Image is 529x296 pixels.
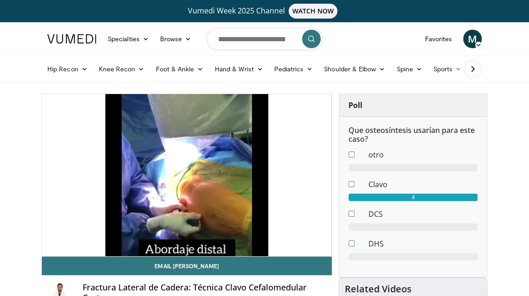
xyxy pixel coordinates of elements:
video-js: Video Player [42,94,331,256]
img: VuMedi Logo [47,34,97,44]
a: Knee Recon [93,60,150,78]
a: Hip Recon [42,60,93,78]
a: Browse [155,30,197,48]
input: Search topics, interventions [206,28,323,50]
a: Sports [428,60,468,78]
h6: Que osteosíntesis usarían para este caso? [348,126,477,144]
a: Favorites [419,30,458,48]
a: Hand & Wrist [209,60,269,78]
a: Foot & Ankle [150,60,209,78]
a: M [463,30,482,48]
a: Specialties [102,30,155,48]
a: Shoulder & Elbow [318,60,391,78]
dd: DHS [361,238,484,249]
a: Vumedi Week 2025 ChannelWATCH NOW [42,4,487,19]
dd: otro [361,149,484,160]
dd: DCS [361,208,484,220]
a: Email [PERSON_NAME] [42,257,332,275]
strong: Poll [348,100,362,110]
a: Spine [391,60,427,78]
h4: Related Videos [345,283,412,295]
span: WATCH NOW [289,4,338,19]
dd: Clavo [361,179,484,190]
div: 4 [348,194,477,201]
a: Pediatrics [269,60,318,78]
